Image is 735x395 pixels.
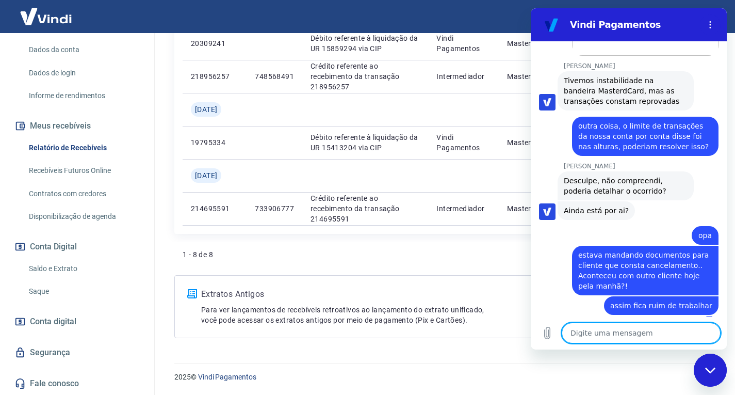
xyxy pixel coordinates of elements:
[25,39,142,60] a: Dados da conta
[311,61,420,92] p: Crédito referente ao recebimento da transação 218956257
[195,170,217,181] span: [DATE]
[527,242,702,267] ul: Pagination
[25,85,142,106] a: Informe de rendimentos
[507,71,547,82] p: Mastercard
[311,33,420,54] p: Débito referente à liquidação da UR 15859294 via CIP
[507,203,547,214] p: Mastercard
[30,314,76,329] span: Conta digital
[25,281,142,302] a: Saque
[191,137,238,148] p: 19795334
[191,71,238,82] p: 218956257
[12,310,142,333] a: Conta digital
[311,193,420,224] p: Crédito referente ao recebimento da transação 214695591
[12,341,142,364] a: Segurança
[12,1,79,32] img: Vindi
[187,289,197,298] img: ícone
[694,354,727,387] iframe: Botão para abrir a janela de mensagens, conversa em andamento
[201,305,597,325] p: Para ver lançamentos de recebíveis retroativos ao lançamento do extrato unificado, você pode aces...
[198,373,256,381] a: Vindi Pagamentos
[255,203,294,214] p: 733906777
[25,258,142,279] a: Saldo e Extrato
[195,104,217,115] span: [DATE]
[25,137,142,159] a: Relatório de Recebíveis
[255,71,294,82] p: 748568491
[507,38,547,49] p: Mastercard
[25,62,142,84] a: Dados de login
[436,203,491,214] p: Intermediador
[25,160,142,181] a: Recebíveis Futuros Online
[685,7,723,26] button: Sair
[436,33,491,54] p: Vindi Pagamentos
[12,372,142,395] a: Fale conosco
[25,206,142,227] a: Disponibilização de agenda
[436,132,491,153] p: Vindi Pagamentos
[12,115,142,137] button: Meus recebíveis
[12,235,142,258] button: Conta Digital
[311,132,420,153] p: Débito referente à liquidação da UR 15413204 via CIP
[201,288,597,301] p: Extratos Antigos
[436,71,491,82] p: Intermediador
[174,372,710,383] p: 2025 ©
[531,8,727,350] iframe: Janela de mensagens
[25,183,142,204] a: Contratos com credores
[191,203,238,214] p: 214695591
[183,249,213,260] p: 1 - 8 de 8
[507,137,547,148] p: Mastercard
[191,38,238,49] p: 20309241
